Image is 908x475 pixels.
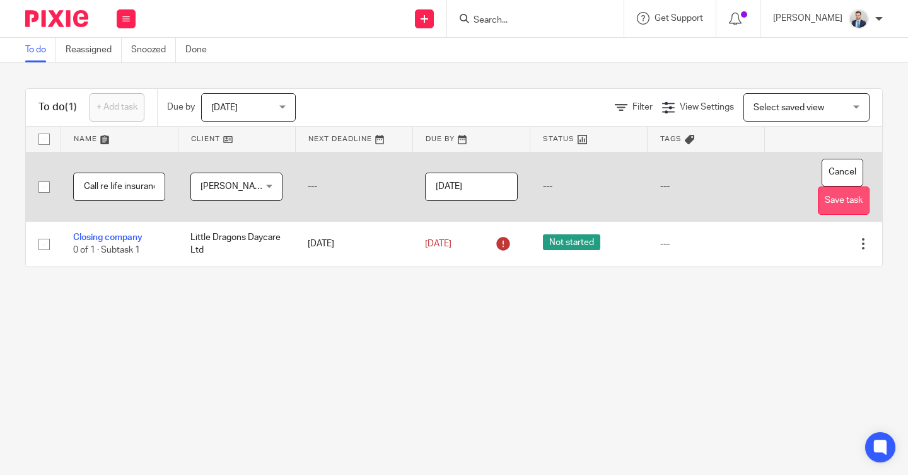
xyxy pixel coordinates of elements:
[818,186,870,215] button: Save task
[201,182,270,191] span: [PERSON_NAME]
[530,152,648,222] td: ---
[773,12,842,25] p: [PERSON_NAME]
[73,246,140,255] span: 0 of 1 · Subtask 1
[680,103,734,112] span: View Settings
[65,102,77,112] span: (1)
[295,222,412,266] td: [DATE]
[185,38,216,62] a: Done
[211,103,238,112] span: [DATE]
[73,233,143,242] a: Closing company
[178,222,295,266] td: Little Dragons Daycare Ltd
[425,173,517,201] input: Use the arrow keys to pick a date
[632,103,653,112] span: Filter
[648,152,765,222] td: ---
[38,101,77,114] h1: To do
[295,152,412,222] td: ---
[822,159,863,187] button: Cancel
[754,103,824,112] span: Select saved view
[660,135,682,142] span: Tags
[25,10,88,27] img: Pixie
[655,14,703,23] span: Get Support
[73,173,165,201] input: Task name
[25,38,56,62] a: To do
[425,239,451,248] span: [DATE]
[849,9,869,29] img: LinkedIn%20Profile.jpeg
[90,93,144,122] a: + Add task
[660,237,752,250] div: ---
[66,38,122,62] a: Reassigned
[472,15,586,26] input: Search
[167,101,195,113] p: Due by
[131,38,176,62] a: Snoozed
[543,234,600,250] span: Not started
